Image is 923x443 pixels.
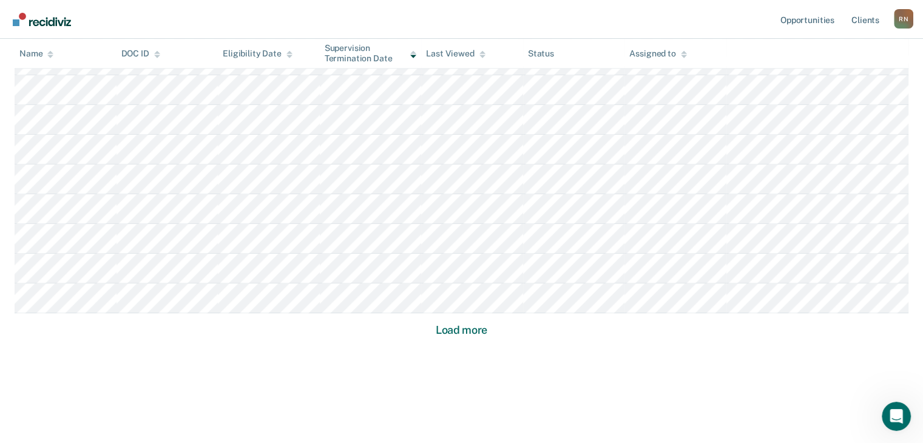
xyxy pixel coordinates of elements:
button: Profile dropdown button [894,9,913,29]
div: Last Viewed [426,49,485,59]
img: Recidiviz [13,13,71,26]
div: Supervision Termination Date [325,43,417,64]
div: Name [19,49,53,59]
button: Load more [432,323,491,337]
div: DOC ID [121,49,160,59]
div: Eligibility Date [223,49,292,59]
div: Assigned to [629,49,686,59]
div: R N [894,9,913,29]
div: Status [528,49,554,59]
iframe: Intercom live chat [882,402,911,431]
